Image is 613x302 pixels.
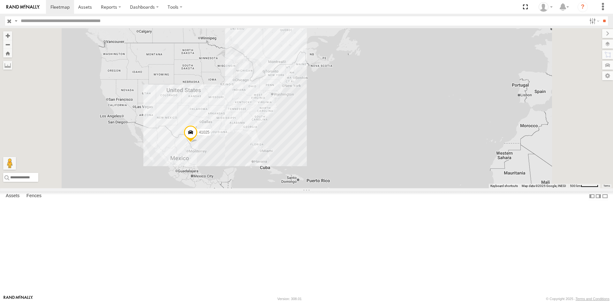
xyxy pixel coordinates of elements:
[3,40,12,49] button: Zoom out
[602,191,608,201] label: Hide Summary Table
[595,191,602,201] label: Dock Summary Table to the Right
[603,185,610,187] a: Terms (opens in new tab)
[3,157,16,170] button: Drag Pegman onto the map to open Street View
[570,184,581,188] span: 500 km
[277,297,302,301] div: Version: 308.01
[13,16,19,26] label: Search Query
[602,71,613,80] label: Map Settings
[23,192,45,201] label: Fences
[589,191,595,201] label: Dock Summary Table to the Left
[6,5,40,9] img: rand-logo.svg
[3,192,23,201] label: Assets
[522,184,566,188] span: Map data ©2025 Google, INEGI
[578,2,588,12] i: ?
[490,184,518,188] button: Keyboard shortcuts
[199,130,209,135] span: 41025
[587,16,601,26] label: Search Filter Options
[536,2,555,12] div: Carlos Ortiz
[576,297,609,301] a: Terms and Conditions
[4,296,33,302] a: Visit our Website
[3,31,12,40] button: Zoom in
[568,184,600,188] button: Map Scale: 500 km per 51 pixels
[3,61,12,70] label: Measure
[3,49,12,58] button: Zoom Home
[546,297,609,301] div: © Copyright 2025 -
